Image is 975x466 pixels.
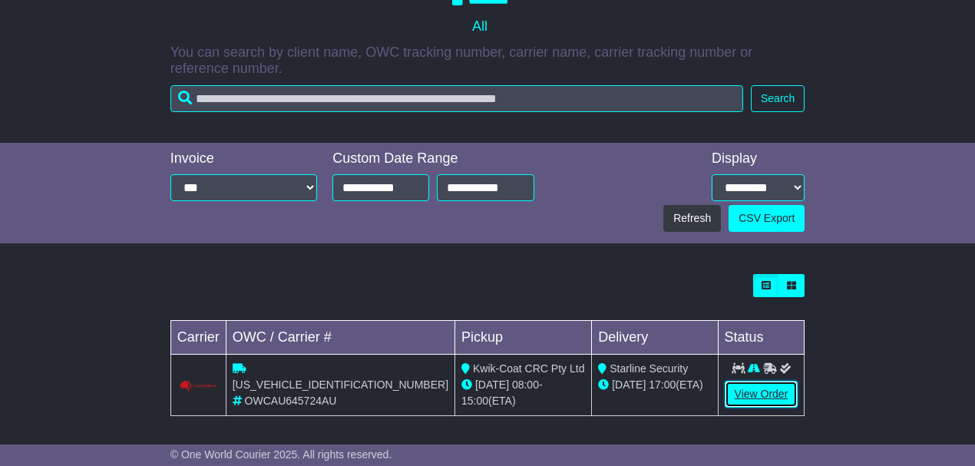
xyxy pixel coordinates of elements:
[592,321,718,355] td: Delivery
[233,378,448,391] span: [US_VEHICLE_IDENTIFICATION_NUMBER]
[725,381,798,408] a: View Order
[170,150,318,167] div: Invoice
[712,150,805,167] div: Display
[226,321,454,355] td: OWC / Carrier #
[610,362,688,375] span: Starline Security
[170,45,805,78] p: You can search by client name, OWC tracking number, carrier name, carrier tracking number or refe...
[170,321,226,355] td: Carrier
[245,395,337,407] span: OWCAU645724AU
[461,395,488,407] span: 15:00
[461,377,585,409] div: - (ETA)
[663,205,721,232] button: Refresh
[179,380,217,392] img: Couriers_Please.png
[598,377,711,393] div: (ETA)
[649,378,676,391] span: 17:00
[332,150,534,167] div: Custom Date Range
[729,205,805,232] a: CSV Export
[455,321,592,355] td: Pickup
[473,362,584,375] span: Kwik-Coat CRC Pty Ltd
[512,378,539,391] span: 08:00
[751,85,805,112] button: Search
[475,378,509,391] span: [DATE]
[718,321,805,355] td: Status
[612,378,646,391] span: [DATE]
[170,448,392,461] span: © One World Courier 2025. All rights reserved.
